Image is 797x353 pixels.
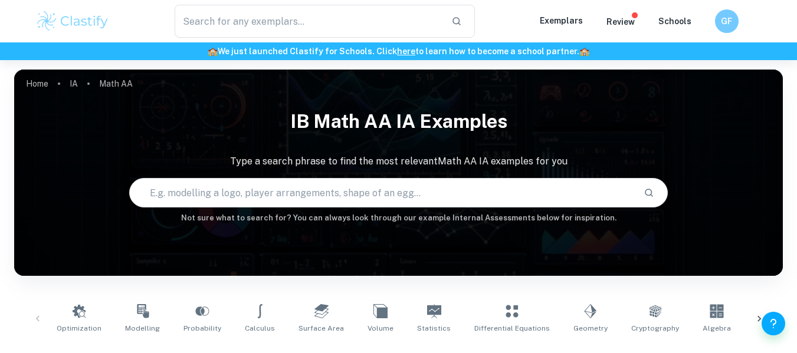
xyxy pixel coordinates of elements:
[245,323,275,334] span: Calculus
[26,75,48,92] a: Home
[639,183,659,203] button: Search
[299,323,344,334] span: Surface Area
[130,176,634,209] input: E.g. modelling a logo, player arrangements, shape of an egg...
[606,15,635,28] p: Review
[720,15,733,28] h6: GF
[208,47,218,56] span: 🏫
[368,323,393,334] span: Volume
[35,9,110,33] img: Clastify logo
[715,9,739,33] button: GF
[14,103,783,140] h1: IB Math AA IA examples
[2,45,795,58] h6: We just launched Clastify for Schools. Click to learn how to become a school partner.
[658,17,691,26] a: Schools
[397,47,415,56] a: here
[99,77,133,90] p: Math AA
[474,323,550,334] span: Differential Equations
[14,212,783,224] h6: Not sure what to search for? You can always look through our example Internal Assessments below f...
[57,323,101,334] span: Optimization
[573,323,608,334] span: Geometry
[540,14,583,27] p: Exemplars
[579,47,589,56] span: 🏫
[14,154,783,169] p: Type a search phrase to find the most relevant Math AA IA examples for you
[631,323,679,334] span: Cryptography
[175,5,442,38] input: Search for any exemplars...
[125,323,160,334] span: Modelling
[762,312,785,335] button: Help and Feedback
[417,323,451,334] span: Statistics
[183,323,221,334] span: Probability
[70,75,78,92] a: IA
[703,323,731,334] span: Algebra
